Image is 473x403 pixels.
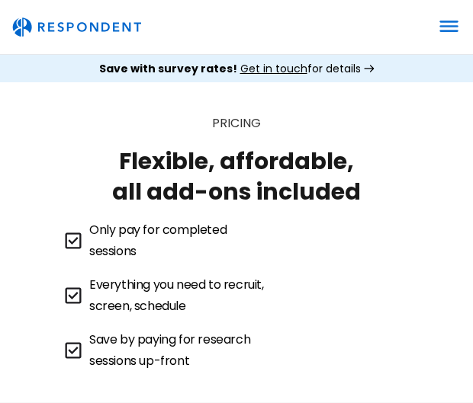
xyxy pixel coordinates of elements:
h1: Flexible, affordable, all add-ons included [112,145,361,208]
div: menu [437,14,461,40]
p: Only pay for completed sessions [65,219,227,262]
p: Everything you need to recruit, screen, schedule [65,274,264,317]
strong: Save with survey rates! [99,61,237,76]
div: for details [99,61,361,76]
p: Save by paying for research sessions up-front [65,329,250,372]
a: home [12,18,141,37]
span: Get in touch [240,61,307,76]
img: Untitled UI logotext [12,18,141,37]
span: PRICING [212,114,261,132]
